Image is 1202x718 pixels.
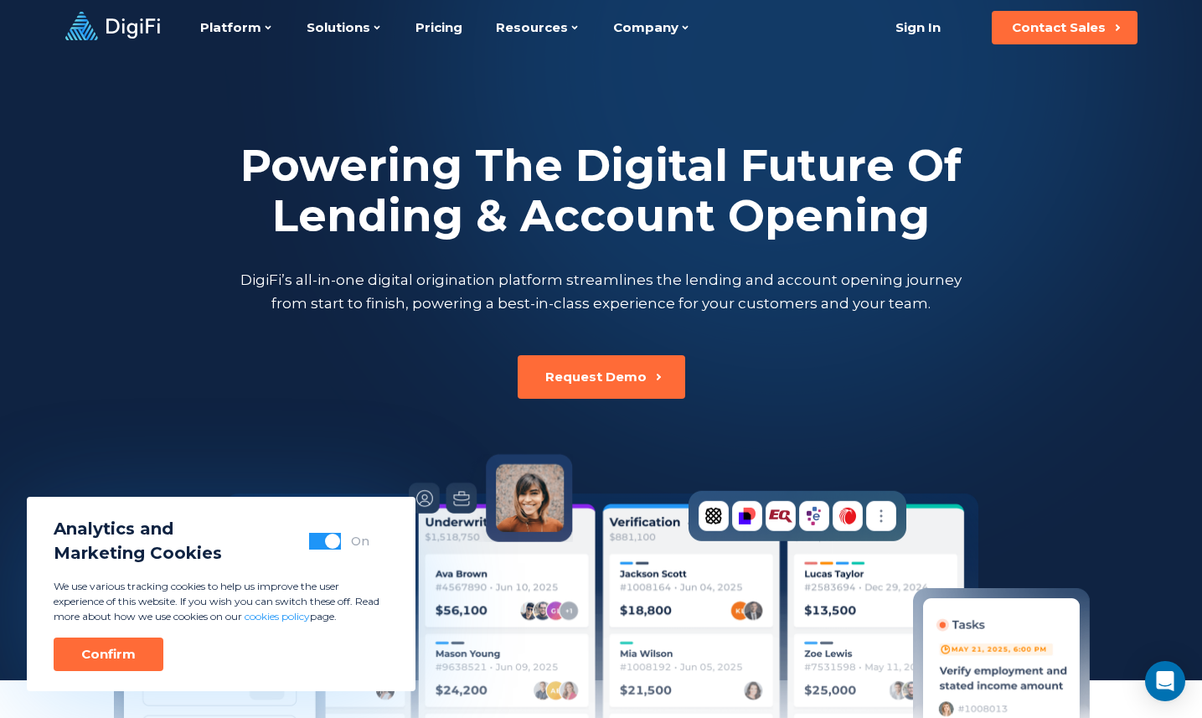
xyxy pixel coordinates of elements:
div: Request Demo [545,369,647,385]
span: Analytics and [54,517,222,541]
h2: Powering The Digital Future Of Lending & Account Opening [237,141,966,241]
button: Request Demo [518,355,685,399]
span: Marketing Cookies [54,541,222,566]
p: DigiFi’s all-in-one digital origination platform streamlines the lending and account opening jour... [237,268,966,315]
div: Open Intercom Messenger [1145,661,1185,701]
p: We use various tracking cookies to help us improve the user experience of this website. If you wi... [54,579,389,624]
button: Confirm [54,638,163,671]
div: Confirm [81,646,136,663]
button: Contact Sales [992,11,1138,44]
a: cookies policy [245,610,310,622]
a: Sign In [875,11,962,44]
div: Contact Sales [1012,19,1106,36]
div: On [351,533,369,550]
